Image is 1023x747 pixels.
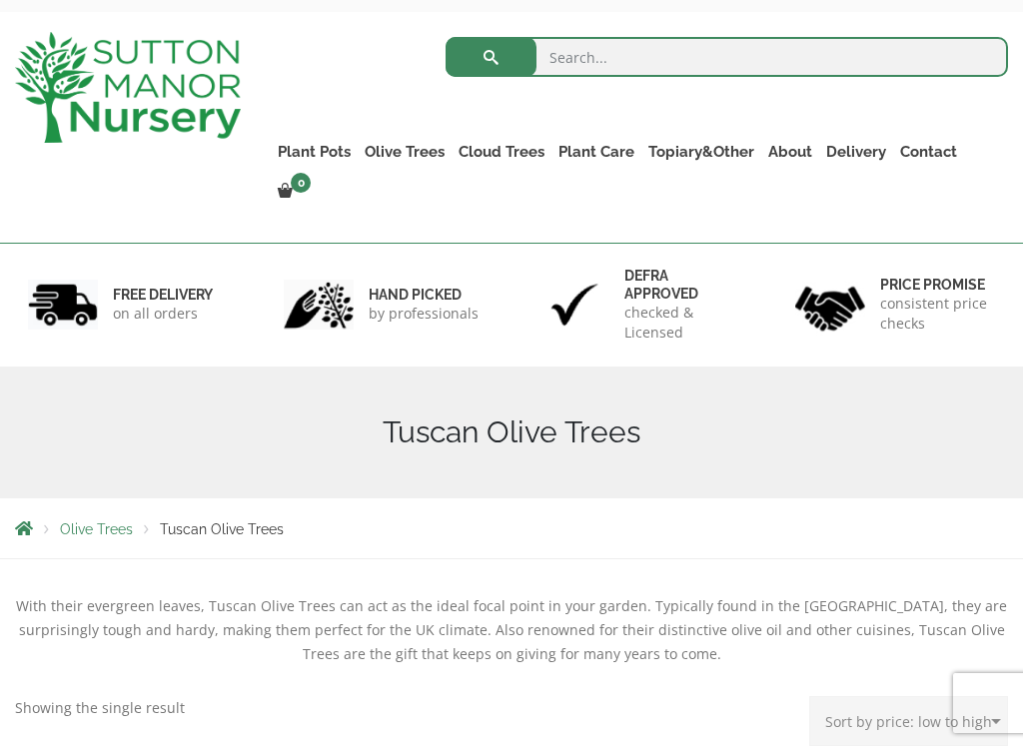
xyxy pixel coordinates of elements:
[15,520,1008,536] nav: Breadcrumbs
[369,286,479,304] h6: hand picked
[819,138,893,166] a: Delivery
[15,414,1008,450] h1: Tuscan Olive Trees
[15,32,241,143] img: logo
[160,521,284,537] span: Tuscan Olive Trees
[809,696,1008,746] select: Shop order
[795,274,865,335] img: 4.jpg
[624,303,739,343] p: checked & Licensed
[893,138,964,166] a: Contact
[358,138,452,166] a: Olive Trees
[880,276,995,294] h6: Price promise
[113,304,213,324] p: on all orders
[271,178,317,206] a: 0
[28,280,98,331] img: 1.jpg
[369,304,479,324] p: by professionals
[880,294,995,334] p: consistent price checks
[291,173,311,193] span: 0
[60,521,133,537] a: Olive Trees
[452,138,551,166] a: Cloud Trees
[539,280,609,331] img: 3.jpg
[551,138,641,166] a: Plant Care
[271,138,358,166] a: Plant Pots
[624,267,739,303] h6: Defra approved
[761,138,819,166] a: About
[446,37,1008,77] input: Search...
[641,138,761,166] a: Topiary&Other
[113,286,213,304] h6: FREE DELIVERY
[284,280,354,331] img: 2.jpg
[15,696,185,720] p: Showing the single result
[15,594,1008,666] div: With their evergreen leaves, Tuscan Olive Trees can act as the ideal focal point in your garden. ...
